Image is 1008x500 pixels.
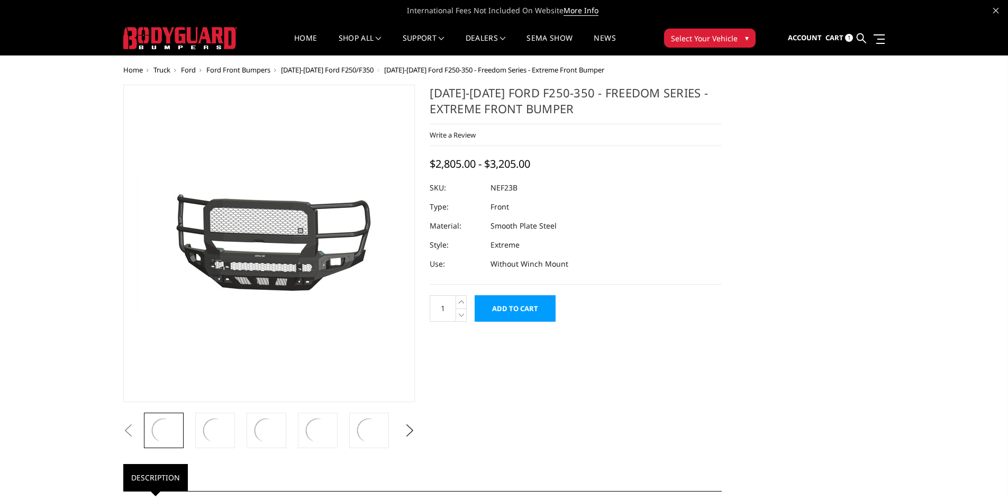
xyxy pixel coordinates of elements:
dt: SKU: [430,178,483,197]
a: SEMA Show [526,34,573,55]
img: 2023-2025 Ford F250-350 - Freedom Series - Extreme Front Bumper [137,171,401,316]
dt: Use: [430,254,483,274]
a: shop all [339,34,382,55]
a: Dealers [466,34,506,55]
dt: Material: [430,216,483,235]
dd: Extreme [491,235,520,254]
dt: Style: [430,235,483,254]
button: Select Your Vehicle [664,29,756,48]
button: Previous [121,423,137,439]
a: Ford [181,65,196,75]
img: BODYGUARD BUMPERS [123,27,237,49]
img: 2023-2025 Ford F250-350 - Freedom Series - Extreme Front Bumper [355,416,384,445]
img: 2023-2025 Ford F250-350 - Freedom Series - Extreme Front Bumper [303,416,332,445]
span: ▾ [745,32,749,43]
span: 1 [845,34,853,42]
a: Home [294,34,317,55]
a: [DATE]-[DATE] Ford F250/F350 [281,65,374,75]
span: [DATE]-[DATE] Ford F250-350 - Freedom Series - Extreme Front Bumper [384,65,604,75]
dd: Smooth Plate Steel [491,216,557,235]
span: Account [788,33,822,42]
a: Truck [153,65,170,75]
img: 2023-2025 Ford F250-350 - Freedom Series - Extreme Front Bumper [149,416,178,445]
a: More Info [564,5,598,16]
img: 2023-2025 Ford F250-350 - Freedom Series - Extreme Front Bumper [252,416,281,445]
img: 2023-2025 Ford F250-350 - Freedom Series - Extreme Front Bumper [201,416,230,445]
input: Add to Cart [475,295,556,322]
span: $2,805.00 - $3,205.00 [430,157,530,171]
a: 2023-2025 Ford F250-350 - Freedom Series - Extreme Front Bumper [123,85,415,402]
a: Support [403,34,444,55]
a: Home [123,65,143,75]
span: Cart [825,33,843,42]
dd: Front [491,197,509,216]
a: Account [788,24,822,52]
dd: Without Winch Mount [491,254,568,274]
span: Select Your Vehicle [671,33,738,44]
dt: Type: [430,197,483,216]
dd: NEF23B [491,178,517,197]
a: Description [123,464,188,491]
a: Write a Review [430,130,476,140]
a: Ford Front Bumpers [206,65,270,75]
a: News [594,34,615,55]
button: Next [402,423,417,439]
h1: [DATE]-[DATE] Ford F250-350 - Freedom Series - Extreme Front Bumper [430,85,722,124]
a: Cart 1 [825,24,853,52]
